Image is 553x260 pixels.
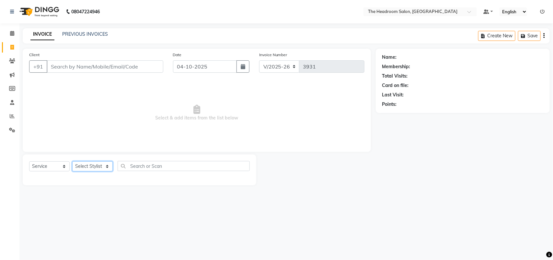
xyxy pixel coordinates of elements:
[71,3,100,21] b: 08047224946
[259,52,287,58] label: Invoice Number
[382,101,397,108] div: Points:
[382,92,404,98] div: Last Visit:
[382,82,409,89] div: Card on file:
[29,80,364,145] span: Select & add items from the list below
[30,29,54,40] a: INVOICE
[118,161,250,171] input: Search or Scan
[382,63,410,70] div: Membership:
[29,60,47,73] button: +91
[382,73,408,80] div: Total Visits:
[173,52,182,58] label: Date
[478,31,515,41] button: Create New
[29,52,40,58] label: Client
[382,54,397,61] div: Name:
[17,3,61,21] img: logo
[47,60,163,73] input: Search by Name/Mobile/Email/Code
[518,31,541,41] button: Save
[62,31,108,37] a: PREVIOUS INVOICES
